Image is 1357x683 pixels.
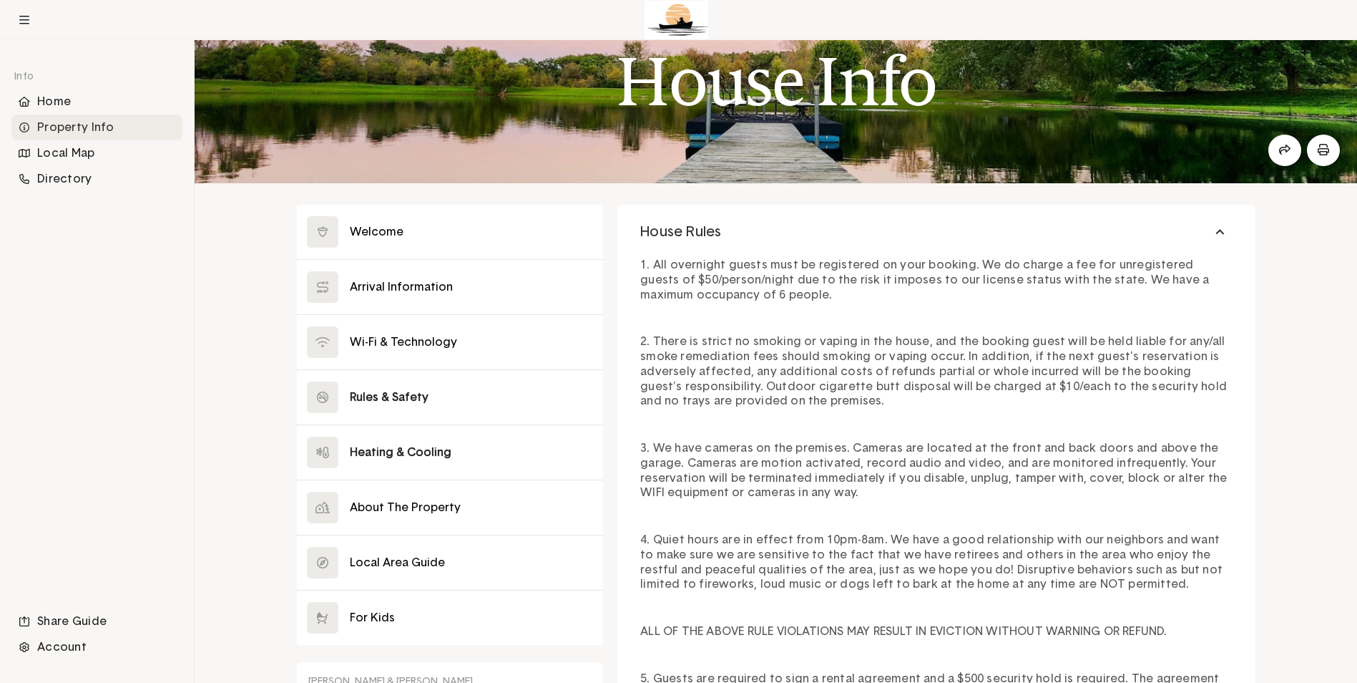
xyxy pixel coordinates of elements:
[645,1,707,39] img: Logo
[11,634,182,660] li: Navigation item
[11,140,182,166] div: Local Map
[11,634,182,660] div: Account
[11,115,182,140] div: Property Info
[11,89,182,115] li: Navigation item
[640,334,1232,409] p: 2. There is strict no smoking or vaping in the house, and the booking guest will be held liable f...
[617,205,1255,259] button: House Rules
[11,115,182,140] li: Navigation item
[640,624,1232,639] p: ALL OF THE ABOVE RULE VIOLATIONS MAY RESULT IN EVICTION WITHOUT WARNING OR REFUND.
[11,140,182,166] li: Navigation item
[11,609,182,634] div: Share Guide
[11,166,182,192] li: Navigation item
[616,44,936,120] h1: House Info
[640,223,721,241] span: House Rules
[640,441,1232,500] p: 3. We have cameras on the premises. Cameras are located at the front and back doors and above the...
[11,166,182,192] div: Directory
[11,609,182,634] li: Navigation item
[640,258,1232,302] p: 1. All overnight guests must be registered on your booking. We do charge a fee for unregistered g...
[11,89,182,115] div: Home
[640,533,1232,592] p: 4. Quiet hours are in effect from 10pm-8am. We have a good relationship with our neighbors and wa...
